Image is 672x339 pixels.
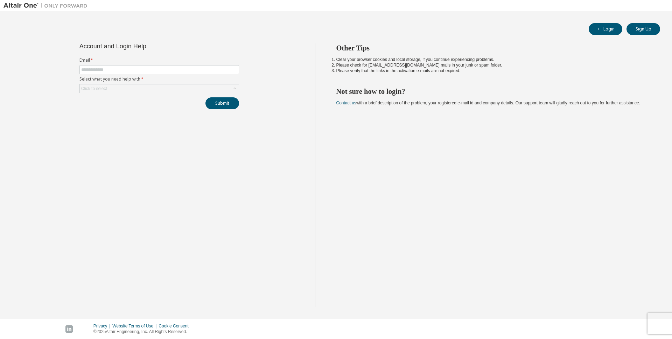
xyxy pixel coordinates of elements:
div: Click to select [81,86,107,91]
button: Sign Up [626,23,660,35]
div: Website Terms of Use [112,323,159,329]
p: © 2025 Altair Engineering, Inc. All Rights Reserved. [93,329,193,335]
button: Submit [205,97,239,109]
a: Contact us [336,101,356,105]
img: linkedin.svg [65,325,73,333]
div: Click to select [80,84,239,93]
label: Select what you need help with [79,76,239,82]
div: Account and Login Help [79,43,207,49]
li: Please check for [EMAIL_ADDRESS][DOMAIN_NAME] mails in your junk or spam folder. [336,62,648,68]
div: Cookie Consent [159,323,192,329]
h2: Other Tips [336,43,648,53]
li: Please verify that the links in the activation e-mails are not expired. [336,68,648,74]
label: Email [79,57,239,63]
img: Altair One [3,2,91,9]
button: Login [589,23,622,35]
span: with a brief description of the problem, your registered e-mail id and company details. Our suppo... [336,101,640,105]
h2: Not sure how to login? [336,87,648,96]
div: Privacy [93,323,112,329]
li: Clear your browser cookies and local storage, if you continue experiencing problems. [336,57,648,62]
